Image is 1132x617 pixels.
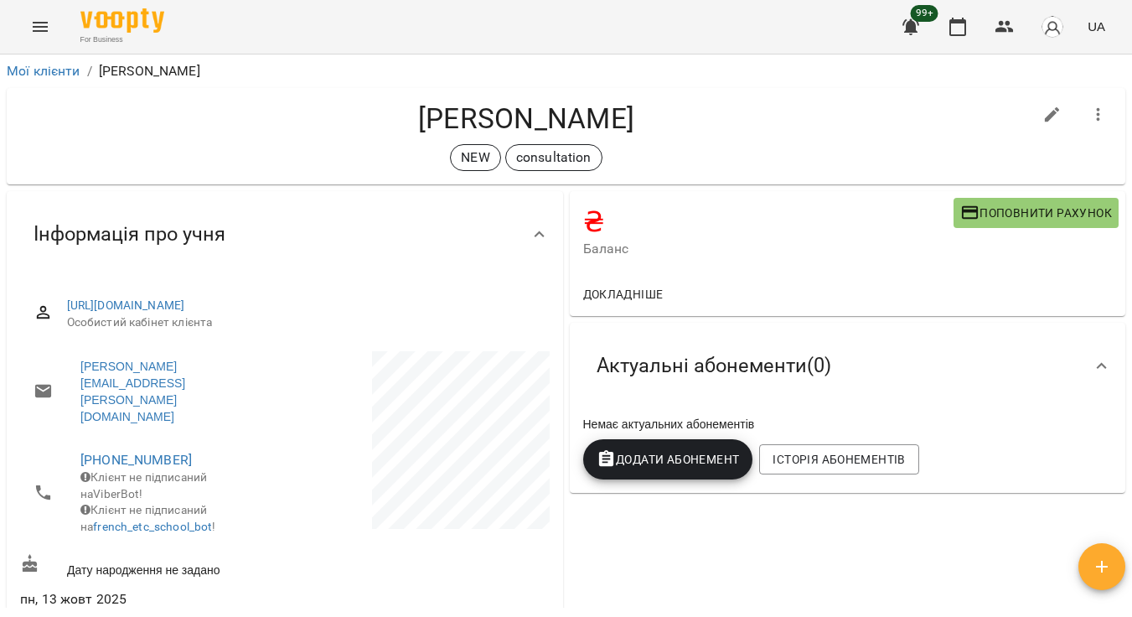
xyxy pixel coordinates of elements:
div: Актуальні абонементи(0) [570,323,1126,409]
a: french_etc_school_bot [93,520,212,533]
p: [PERSON_NAME] [99,61,200,81]
span: Клієнт не підписаний на ! [80,503,216,533]
a: [URL][DOMAIN_NAME] [67,298,185,312]
span: Баланс [583,239,954,259]
span: For Business [80,34,164,45]
span: Актуальні абонементи ( 0 ) [597,353,831,379]
a: [PHONE_NUMBER] [80,452,192,468]
span: пн, 13 жовт 2025 [20,589,282,609]
button: UA [1081,11,1112,42]
h4: ₴ [583,205,954,239]
button: Докладніше [576,279,670,309]
a: [PERSON_NAME][EMAIL_ADDRESS][PERSON_NAME][DOMAIN_NAME] [80,358,268,425]
p: NEW [461,148,489,168]
button: Поповнити рахунок [954,198,1119,228]
button: Menu [20,7,60,47]
img: Voopty Logo [80,8,164,33]
span: Докладніше [583,284,664,304]
div: Дату народження не задано [17,551,285,582]
span: Клієнт не підписаний на ViberBot! [80,470,207,500]
button: Додати Абонемент [583,439,753,480]
div: NEW [450,144,500,171]
span: Додати Абонемент [597,449,740,469]
li: / [87,61,92,81]
div: Інформація про учня [7,191,563,277]
div: Немає актуальних абонементів [580,412,1116,436]
span: Інформація про учня [34,221,225,247]
span: UA [1088,18,1105,35]
img: avatar_s.png [1041,15,1064,39]
div: consultation [505,144,602,171]
span: 99+ [911,5,938,22]
span: Особистий кабінет клієнта [67,314,536,331]
p: consultation [516,148,592,168]
span: Історія абонементів [773,449,905,469]
h4: [PERSON_NAME] [20,101,1032,136]
span: Поповнити рахунок [960,203,1112,223]
button: Історія абонементів [759,444,918,474]
nav: breadcrumb [7,61,1125,81]
a: Мої клієнти [7,63,80,79]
